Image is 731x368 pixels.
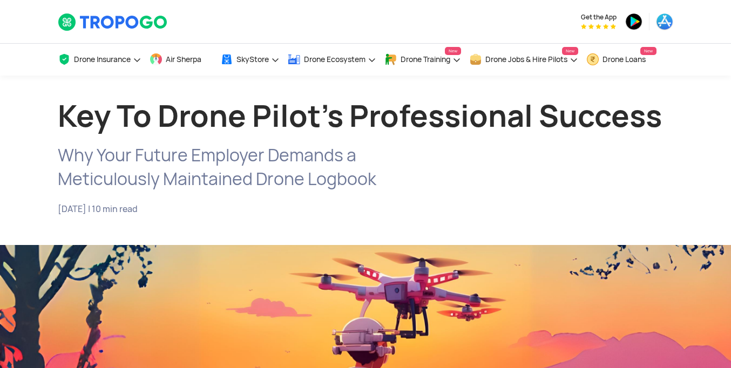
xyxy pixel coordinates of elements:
[640,47,656,55] span: New
[603,55,646,64] span: Drone Loans
[485,55,567,64] span: Drone Jobs & Hire Pilots
[58,13,168,31] img: TropoGo Logo
[469,44,578,76] a: Drone Jobs & Hire PilotsNew
[150,44,212,76] a: Air Sherpa
[74,55,131,64] span: Drone Insurance
[50,144,681,191] div: Why Your Future Employer Demands a Meticulously Maintained Drone Logbook
[581,13,617,22] span: Get the App
[288,44,376,76] a: Drone Ecosystem
[304,55,365,64] span: Drone Ecosystem
[581,24,616,29] img: App Raking
[236,55,269,64] span: SkyStore
[401,55,450,64] span: Drone Training
[384,44,461,76] a: Drone TrainingNew
[656,13,673,30] img: ic_appstore.png
[166,55,201,64] span: Air Sherpa
[220,44,280,76] a: SkyStore
[58,44,141,76] a: Drone Insurance
[58,97,673,135] h1: Key To Drone Pilot's Professional Success
[625,13,642,30] img: ic_playstore.png
[586,44,656,76] a: Drone LoansNew
[445,47,461,55] span: New
[58,204,357,215] span: [DATE] | 10 min read
[562,47,578,55] span: New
